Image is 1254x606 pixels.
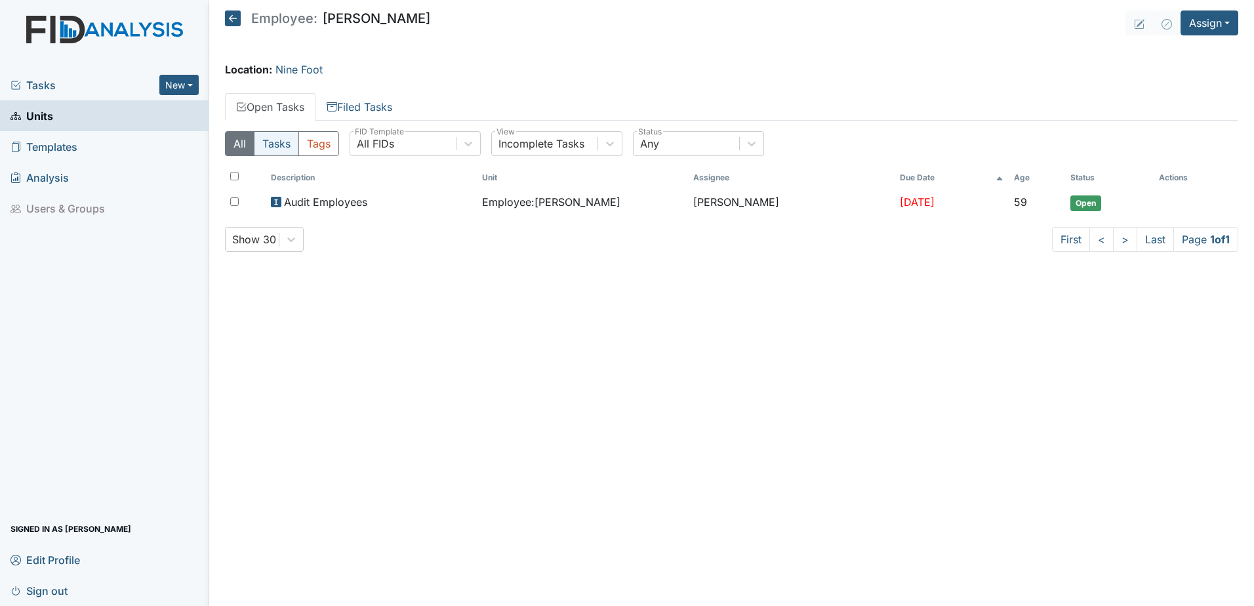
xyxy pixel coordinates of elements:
a: Nine Foot [275,63,323,76]
a: Open Tasks [225,93,315,121]
button: New [159,75,199,95]
span: Audit Employees [284,194,367,210]
a: First [1052,227,1090,252]
a: Filed Tasks [315,93,403,121]
span: Signed in as [PERSON_NAME] [10,519,131,539]
span: Open [1070,195,1101,211]
div: Show 30 [232,232,276,247]
th: Toggle SortBy [477,167,688,189]
span: [DATE] [900,195,935,209]
strong: 1 of 1 [1210,233,1230,246]
button: All [225,131,254,156]
a: Last [1137,227,1174,252]
span: 59 [1014,195,1027,209]
a: Tasks [10,77,159,93]
th: Toggle SortBy [895,167,1009,189]
a: < [1089,227,1114,252]
td: [PERSON_NAME] [688,189,895,216]
th: Toggle SortBy [1009,167,1065,189]
span: Employee : [PERSON_NAME] [482,194,620,210]
span: Units [10,106,53,126]
th: Assignee [688,167,895,189]
button: Tags [298,131,339,156]
span: Sign out [10,580,68,601]
span: Templates [10,136,77,157]
th: Toggle SortBy [266,167,477,189]
input: Toggle All Rows Selected [230,172,239,180]
div: Any [640,136,659,151]
span: Edit Profile [10,550,80,570]
a: > [1113,227,1137,252]
button: Tasks [254,131,299,156]
h5: [PERSON_NAME] [225,10,430,26]
span: Employee: [251,12,317,25]
span: Analysis [10,167,69,188]
nav: task-pagination [1052,227,1238,252]
div: Type filter [225,131,339,156]
div: All FIDs [357,136,394,151]
th: Actions [1154,167,1219,189]
div: Incomplete Tasks [498,136,584,151]
th: Toggle SortBy [1065,167,1154,189]
strong: Location: [225,63,272,76]
span: Page [1173,227,1238,252]
button: Assign [1181,10,1238,35]
div: Open Tasks [225,131,1238,252]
